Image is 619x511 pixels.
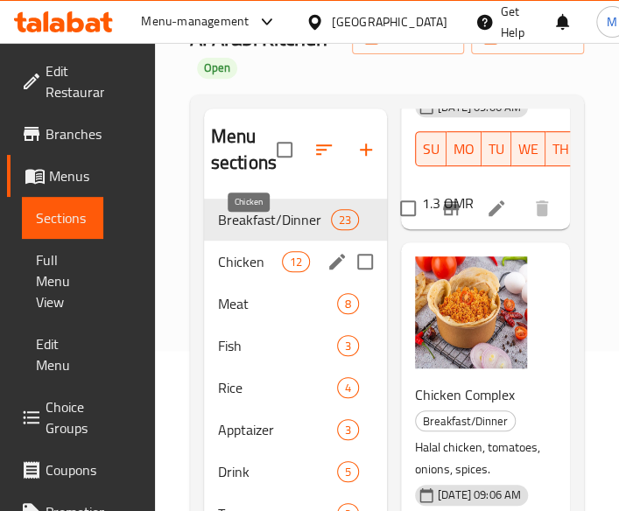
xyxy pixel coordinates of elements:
[415,437,542,480] p: Halal chicken, tomatoes, onions, spices.
[416,411,515,431] span: Breakfast/Dinner
[337,293,359,314] div: items
[489,136,504,162] span: TU
[204,367,387,409] div: Rice4
[204,451,387,493] div: Drink5
[338,422,358,438] span: 3
[266,131,303,168] span: Select all sections
[415,256,527,368] img: Chicken Complex
[141,11,249,32] div: Menu-management
[482,131,511,166] button: TU
[521,187,563,229] button: delete
[204,283,387,325] div: Meat8
[338,338,358,354] span: 3
[218,419,337,440] span: Apptaizer
[338,380,358,396] span: 4
[218,335,337,356] span: Fish
[337,335,359,356] div: items
[7,449,110,491] a: Coupons
[415,131,447,166] button: SU
[607,12,617,31] span: M
[22,239,103,323] a: Full Menu View
[204,199,387,241] div: Breakfast/Dinner23
[545,131,576,166] button: TH
[390,190,426,227] span: Select to update
[338,296,358,312] span: 8
[46,459,96,480] span: Coupons
[518,136,538,162] span: WE
[7,155,103,197] a: Menus
[46,396,89,438] span: Choice Groups
[324,248,350,275] button: edit
[486,198,507,219] a: Edit menu item
[36,249,89,312] span: Full Menu View
[511,131,545,166] button: WE
[7,113,116,155] a: Branches
[337,419,359,440] div: items
[204,325,387,367] div: Fish3
[204,409,387,451] div: Apptaizer3
[36,333,89,375] span: Edit Menu
[197,60,237,75] span: Open
[331,209,359,230] div: items
[218,377,337,398] span: Rice
[22,323,103,386] a: Edit Menu
[430,187,472,229] button: Branch-specific-item
[337,377,359,398] div: items
[211,123,277,176] h2: Menu sections
[218,293,337,314] span: Meat
[454,136,475,162] span: MO
[218,461,337,482] span: Drink
[22,197,103,239] a: Sections
[423,136,440,162] span: SU
[447,131,482,166] button: MO
[7,386,103,449] a: Choice Groups
[415,410,516,431] div: Breakfast/Dinner
[338,464,358,480] span: 5
[36,207,89,228] span: Sections
[7,50,120,113] a: Edit Restaurant
[431,486,528,503] span: [DATE] 09:06 AM
[415,381,515,408] span: Chicken Complex
[283,254,309,270] span: 12
[46,60,106,102] span: Edit Restaurant
[337,461,359,482] div: items
[49,165,89,186] span: Menus
[332,212,358,228] span: 23
[331,12,447,31] div: [GEOGRAPHIC_DATA]
[282,251,310,272] div: items
[204,241,387,283] div: Chicken12edit
[218,209,331,230] span: Breakfast/Dinner
[46,123,102,144] span: Branches
[218,251,282,272] span: Chicken
[552,136,569,162] span: TH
